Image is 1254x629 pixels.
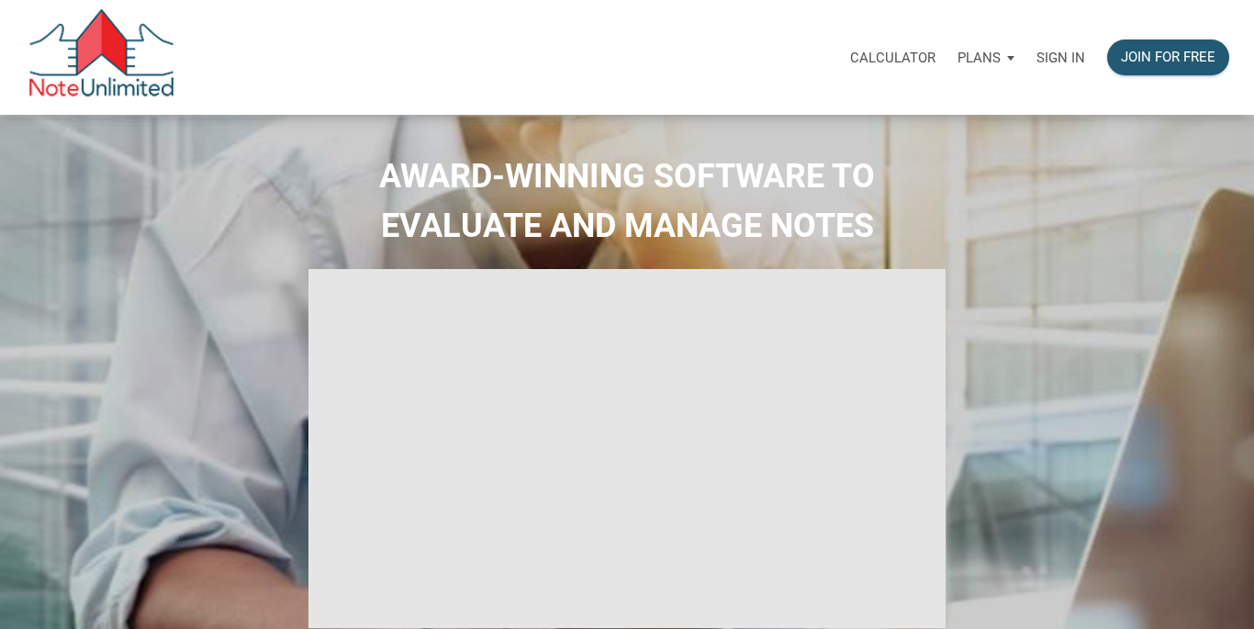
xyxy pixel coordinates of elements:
[957,50,1001,66] p: Plans
[1036,50,1085,66] p: Sign in
[850,50,935,66] p: Calculator
[1121,47,1215,68] div: Join for free
[946,30,1025,85] button: Plans
[14,152,1240,251] h2: AWARD-WINNING SOFTWARE TO EVALUATE AND MANAGE NOTES
[946,28,1025,86] a: Plans
[1096,28,1240,86] a: Join for free
[308,269,946,628] iframe: NoteUnlimited
[1107,39,1229,75] button: Join for free
[1025,28,1096,86] a: Sign in
[839,28,946,86] a: Calculator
